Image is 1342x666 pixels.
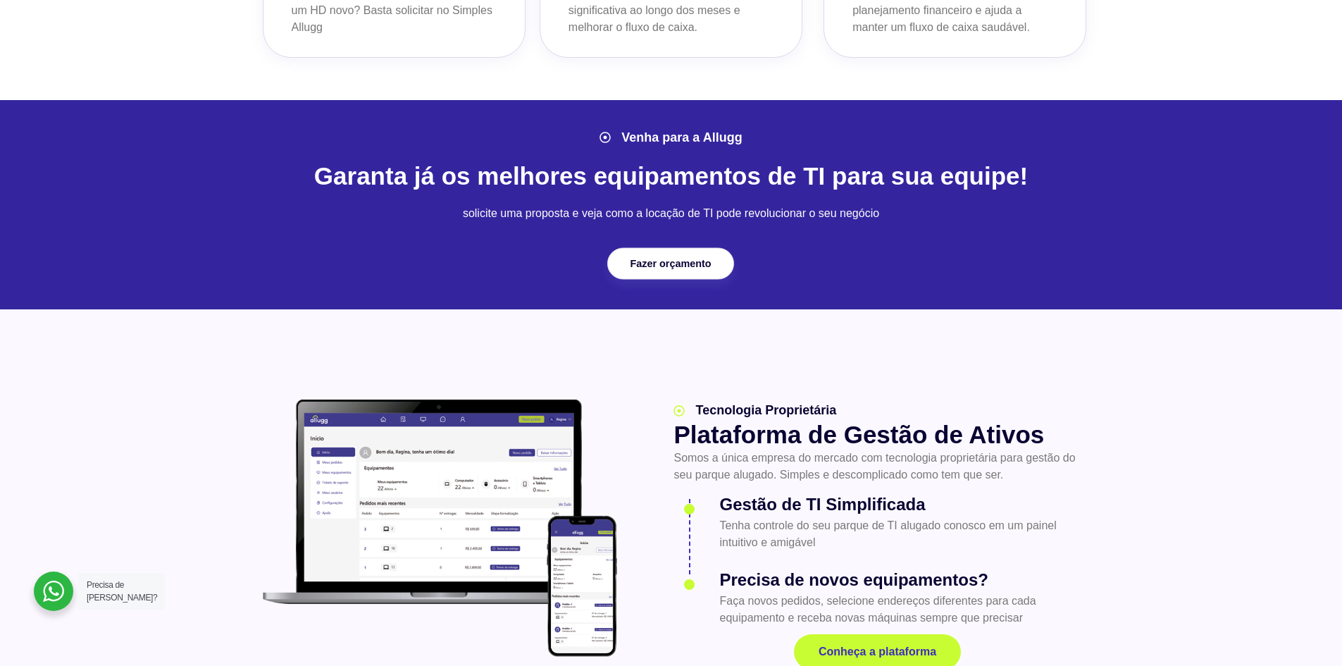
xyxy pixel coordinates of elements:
iframe: Chat Widget [1272,598,1342,666]
span: Conheça a plataforma [819,646,936,658]
h3: Gestão de TI Simplificada [719,492,1081,517]
a: Fazer orçamento [607,248,734,280]
img: plataforma allugg [256,393,625,664]
p: Somos a única empresa do mercado com tecnologia proprietária para gestão do seu parque alugado. S... [673,450,1081,483]
h3: Precisa de novos equipamentos? [719,567,1081,593]
span: Fazer orçamento [630,259,712,269]
div: Widget de chat [1272,598,1342,666]
p: Tenha controle do seu parque de TI alugado conosco em um painel intuitivo e amigável [719,517,1081,551]
p: Faça novos pedidos, selecione endereços diferentes para cada equipamento e receba novas máquinas ... [719,593,1081,627]
span: Venha para a Allugg [618,128,742,147]
span: Tecnologia Proprietária [692,401,836,420]
p: solicite uma proposta e veja como a locação de TI pode revolucionar o seu negócio [256,205,1087,222]
span: Precisa de [PERSON_NAME]? [87,580,157,603]
h2: Plataforma de Gestão de Ativos [673,420,1081,450]
h2: Garanta já os melhores equipamentos de TI para sua equipe! [256,161,1087,191]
